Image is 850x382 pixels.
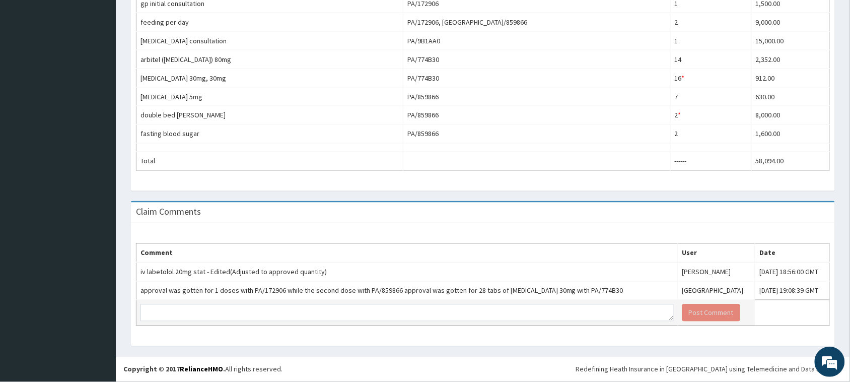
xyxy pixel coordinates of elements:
[670,106,751,125] td: 2
[52,56,169,70] div: Chat with us now
[403,125,670,144] td: PA/859866
[136,32,403,50] td: [MEDICAL_DATA] consultation
[752,69,830,88] td: 912.00
[136,13,403,32] td: feeding per day
[682,304,740,322] button: Post Comment
[136,50,403,69] td: arbitel ([MEDICAL_DATA]) 80mg
[670,50,751,69] td: 14
[752,13,830,32] td: 9,000.00
[58,127,139,229] span: We're online!
[136,282,678,300] td: approval was gotten for 1 doses with PA/172906 while the second dose with PA/859866 approval was ...
[136,152,403,171] td: Total
[678,282,755,300] td: [GEOGRAPHIC_DATA]
[403,13,670,32] td: PA/172906, [GEOGRAPHIC_DATA]/859866
[670,125,751,144] td: 2
[678,263,755,282] td: [PERSON_NAME]
[576,364,842,374] div: Redefining Heath Insurance in [GEOGRAPHIC_DATA] using Telemedicine and Data Science!
[136,263,678,282] td: iv labetolol 20mg stat - Edited(Adjusted to approved quantity)
[136,244,678,263] th: Comment
[755,282,830,300] td: [DATE] 19:08:39 GMT
[755,244,830,263] th: Date
[136,88,403,106] td: [MEDICAL_DATA] 5mg
[19,50,41,76] img: d_794563401_company_1708531726252_794563401
[136,125,403,144] td: fasting blood sugar
[180,365,223,374] a: RelianceHMO
[136,69,403,88] td: [MEDICAL_DATA] 30mg, 30mg
[752,152,830,171] td: 58,094.00
[670,32,751,50] td: 1
[403,32,670,50] td: PA/9B1AA0
[752,32,830,50] td: 15,000.00
[670,69,751,88] td: 16
[678,244,755,263] th: User
[752,106,830,125] td: 8,000.00
[403,88,670,106] td: PA/859866
[752,50,830,69] td: 2,352.00
[752,125,830,144] td: 1,600.00
[403,69,670,88] td: PA/774B30
[403,106,670,125] td: PA/859866
[116,356,850,382] footer: All rights reserved.
[403,50,670,69] td: PA/774B30
[670,88,751,106] td: 7
[670,13,751,32] td: 2
[136,106,403,125] td: double bed [PERSON_NAME]
[165,5,189,29] div: Minimize live chat window
[755,263,830,282] td: [DATE] 18:56:00 GMT
[5,275,192,310] textarea: Type your message and hit 'Enter'
[136,208,201,217] h3: Claim Comments
[670,152,751,171] td: ------
[752,88,830,106] td: 630.00
[123,365,225,374] strong: Copyright © 2017 .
